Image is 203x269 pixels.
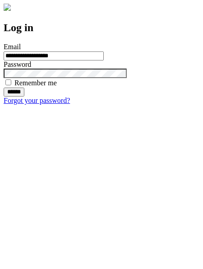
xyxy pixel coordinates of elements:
a: Forgot your password? [4,97,70,104]
img: logo-4e3dc11c47720685a147b03b5a06dd966a58ff35d612b21f08c02c0306f2b779.png [4,4,11,11]
h2: Log in [4,22,199,34]
label: Password [4,60,31,68]
label: Remember me [14,79,57,87]
label: Email [4,43,21,51]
